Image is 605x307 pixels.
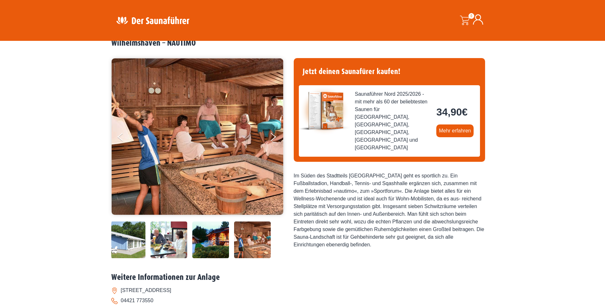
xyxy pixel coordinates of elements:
[118,130,134,146] button: Previous
[111,38,494,48] h2: Wilhelmshaven – NAUTIMO
[111,273,494,282] h2: Weitere Informationen zur Anlage
[462,106,468,118] span: €
[299,85,350,136] img: der-saunafuehrer-2025-nord.jpg
[299,63,480,80] h4: Jetzt deinen Saunafürer kaufen!
[436,124,474,137] a: Mehr erfahren
[111,296,494,306] li: 04421 773550
[269,130,285,146] button: Next
[469,13,474,19] span: 0
[111,285,494,296] li: [STREET_ADDRESS]
[294,172,485,249] div: Im Süden des Stadtteils [GEOGRAPHIC_DATA] geht es sportlich zu. Ein Fußballstadion, Handball-, Te...
[436,106,468,118] bdi: 34,90
[355,90,432,152] span: Saunaführer Nord 2025/2026 - mit mehr als 60 der beliebtesten Saunen für [GEOGRAPHIC_DATA], [GEOG...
